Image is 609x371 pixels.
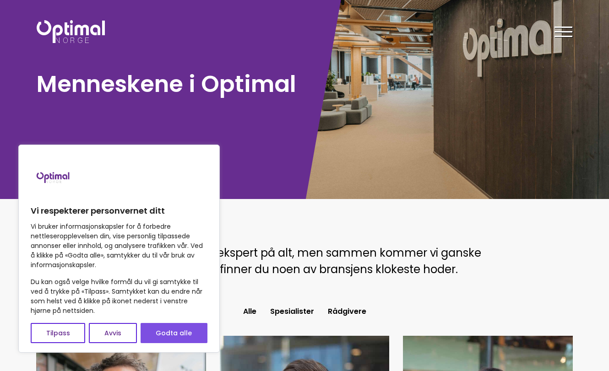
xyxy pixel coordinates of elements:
[31,323,85,343] button: Tilpass
[141,323,207,343] button: Godta alle
[31,222,207,270] p: Vi bruker informasjonskapsler for å forbedre nettleseropplevelsen din, vise personlig tilpassede ...
[236,303,263,320] button: Alle
[89,323,136,343] button: Avvis
[31,205,207,216] p: Vi respekterer personvernet ditt
[18,145,220,353] div: Vi respekterer personvernet ditt
[321,303,373,320] button: Rådgivere
[37,69,300,99] h1: Menneskene i Optimal
[37,20,105,43] img: Optimal Norge
[31,277,207,316] p: Du kan også velge hvilke formål du vil gi samtykke til ved å trykke på «Tilpass». Samtykket kan d...
[128,245,481,277] span: Ingen kan være ekspert på alt, men sammen kommer vi ganske nærme. Her finner du noen av bransjens...
[31,154,76,200] img: Brand logo
[263,303,321,320] button: Spesialister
